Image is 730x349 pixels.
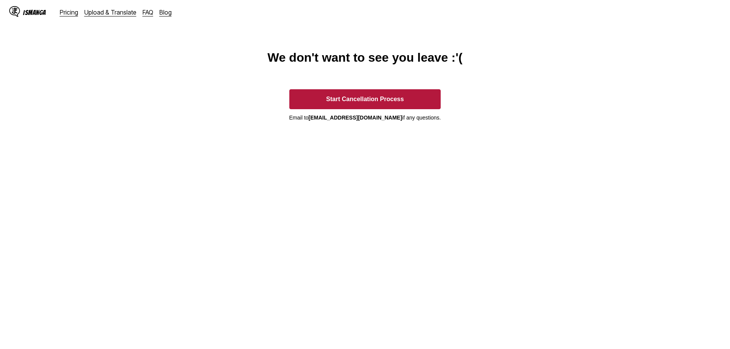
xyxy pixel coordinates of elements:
button: Start Cancellation Process [289,89,441,109]
b: [EMAIL_ADDRESS][DOMAIN_NAME] [308,115,402,121]
a: Pricing [60,8,78,16]
p: Email to if any questions. [289,115,441,121]
img: IsManga Logo [9,6,20,17]
a: Upload & Translate [84,8,136,16]
a: IsManga LogoIsManga [9,6,60,18]
a: Blog [159,8,172,16]
h1: We don't want to see you leave :'( [267,51,463,65]
div: IsManga [23,9,46,16]
a: FAQ [143,8,153,16]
